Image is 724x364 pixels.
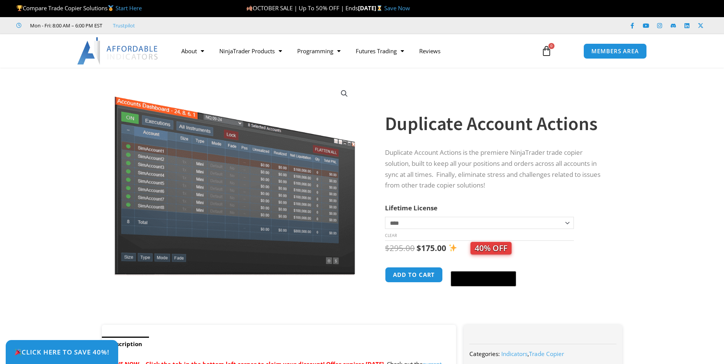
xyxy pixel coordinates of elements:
[471,242,512,254] span: 40% OFF
[384,4,410,12] a: Save Now
[417,243,421,253] span: $
[449,266,518,267] iframe: Secure payment input frame
[337,87,351,100] a: View full-screen image gallery
[247,5,252,11] img: 🍂
[28,21,102,30] span: Mon - Fri: 8:00 AM – 6:00 PM EST
[385,203,437,212] label: Lifetime License
[348,42,412,60] a: Futures Trading
[116,4,142,12] a: Start Here
[449,244,457,252] img: ✨
[451,271,516,286] button: Buy with GPay
[77,37,159,65] img: LogoAI | Affordable Indicators – NinjaTrader
[212,42,290,60] a: NinjaTrader Products
[17,5,22,11] img: 🏆
[412,42,448,60] a: Reviews
[385,110,607,137] h1: Duplicate Account Actions
[377,5,382,11] img: ⌛
[591,48,639,54] span: MEMBERS AREA
[530,40,563,62] a: 0
[113,21,135,30] a: Trustpilot
[290,42,348,60] a: Programming
[385,233,397,238] a: Clear options
[548,43,554,49] span: 0
[385,267,443,283] button: Add to cart
[385,243,415,253] bdi: 295.00
[15,349,21,355] img: 🎉
[14,349,109,355] span: Click Here to save 40%!
[112,81,357,275] img: Screenshot 2024-08-26 15414455555
[385,147,607,191] p: Duplicate Account Actions is the premiere NinjaTrader trade copier solution, built to keep all yo...
[358,4,384,12] strong: [DATE]
[174,42,212,60] a: About
[174,42,532,60] nav: Menu
[16,4,142,12] span: Compare Trade Copier Solutions
[417,243,446,253] bdi: 175.00
[583,43,647,59] a: MEMBERS AREA
[385,243,390,253] span: $
[246,4,358,12] span: OCTOBER SALE | Up To 50% OFF | Ends
[6,340,118,364] a: 🎉Click Here to save 40%!
[108,5,114,11] img: 🥇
